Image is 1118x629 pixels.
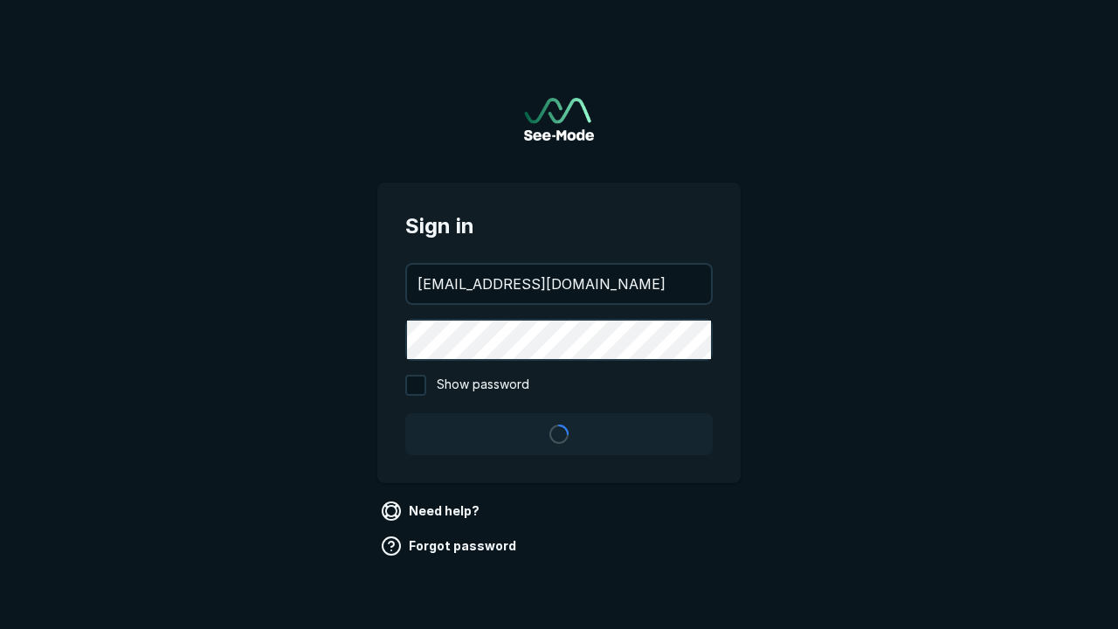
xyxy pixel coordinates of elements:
a: Need help? [377,497,487,525]
span: Sign in [405,211,713,242]
input: your@email.com [407,265,711,303]
img: See-Mode Logo [524,98,594,141]
a: Forgot password [377,532,523,560]
a: Go to sign in [524,98,594,141]
span: Show password [437,375,529,396]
